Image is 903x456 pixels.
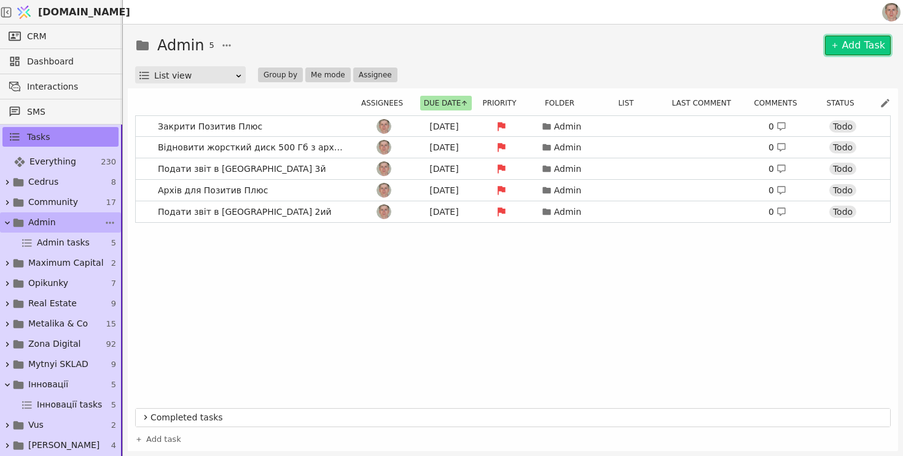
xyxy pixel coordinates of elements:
span: 230 [101,156,116,168]
span: 9 [111,358,116,371]
span: [DOMAIN_NAME] [38,5,130,20]
button: List [614,96,644,110]
div: Todo [829,141,856,153]
span: Opikunky [28,277,68,290]
a: Dashboard [2,52,119,71]
div: Priority [479,96,528,110]
button: Assignee [353,68,397,82]
button: Due date [420,96,472,110]
div: 0 [768,206,786,218]
span: 5 [111,399,116,411]
span: Interactions [27,80,112,93]
span: Tasks [27,131,50,144]
img: Ро [377,119,391,134]
span: 5 [209,39,214,52]
span: CRM [27,30,47,43]
a: Add task [135,433,181,446]
span: 17 [106,196,116,209]
a: Add Task [825,36,891,55]
a: CRM [2,26,119,46]
span: Подати звіт в [GEOGRAPHIC_DATA] 3й [153,160,331,178]
div: 0 [768,141,786,154]
div: [DATE] [416,120,472,133]
div: List [599,96,660,110]
span: 5 [111,237,116,249]
span: SMS [27,106,112,118]
div: Todo [829,120,856,133]
span: Подати звіт в [GEOGRAPHIC_DATA] 2ий [153,203,337,221]
span: Dashboard [27,55,112,68]
span: [PERSON_NAME] [28,439,100,452]
div: Todo [829,184,856,196]
div: Due date [418,96,474,110]
span: Community [28,196,78,209]
a: Подати звіт в [GEOGRAPHIC_DATA] 3йРо[DATE]Admin0 Todo [136,158,890,179]
div: Status [813,96,875,110]
a: Архів для Позитив ПлюсРо[DATE]Admin0 Todo [136,180,890,201]
span: Cedrus [28,176,58,188]
img: Logo [15,1,33,24]
span: Закрити Позитив Плюс [153,118,267,136]
img: Ро [377,204,391,219]
div: 0 [768,184,786,197]
span: 4 [111,439,116,452]
a: Interactions [2,77,119,96]
div: [DATE] [416,141,472,154]
div: Todo [829,206,856,218]
span: Інновації tasks [37,398,102,411]
img: Ро [377,183,391,198]
span: Vus [28,419,44,431]
div: [DATE] [416,184,472,197]
a: Відновити жорсткий диск 500 Гб з архівомРо[DATE]Admin0 Todo [136,137,890,158]
img: Ро [377,140,391,155]
span: Metalika & Co [28,317,88,330]
a: [DOMAIN_NAME] [12,1,123,24]
div: 0 [768,163,786,176]
div: Folder [533,96,594,110]
span: 2 [111,257,116,269]
img: Ро [377,161,391,176]
div: Assignees [358,96,413,110]
a: Tasks [2,127,119,147]
div: Todo [829,163,856,175]
img: 1560949290925-CROPPED-IMG_0201-2-.jpg [882,3,901,21]
button: Last comment [668,96,742,110]
span: Completed tasks [150,411,885,424]
span: 8 [111,176,116,188]
div: [DATE] [416,206,472,218]
span: 15 [106,318,116,330]
span: Відновити жорсткий диск 500 Гб з архівом [153,139,350,157]
a: Подати звіт в [GEOGRAPHIC_DATA] 2ийРо[DATE]Admin0 Todo [136,201,890,222]
button: Status [823,96,865,110]
button: Comments [750,96,808,110]
button: Folder [541,96,585,110]
div: List view [154,67,235,84]
span: Zona Digital [28,338,80,350]
a: SMS [2,102,119,122]
p: Admin [554,206,582,218]
span: 7 [111,277,116,290]
span: 92 [106,338,116,350]
button: Priority [479,96,527,110]
p: Admin [554,120,582,133]
h1: Admin [157,34,205,56]
span: Інновації [28,378,68,391]
button: Me mode [305,68,351,82]
span: Real Estate [28,297,77,310]
a: Закрити Позитив ПлюсРо[DATE]Admin0 Todo [136,116,890,137]
div: Last comment [665,96,745,110]
span: Add task [146,433,181,446]
button: Group by [258,68,303,82]
div: [DATE] [416,163,472,176]
p: Admin [554,184,582,197]
div: 0 [768,120,786,133]
span: Архів для Позитив Плюс [153,182,273,199]
span: Everything [29,155,76,168]
span: Maximum Capital [28,257,104,269]
span: 2 [111,419,116,431]
p: Admin [554,141,582,154]
span: Admin [28,216,56,229]
button: Assignees [358,96,414,110]
p: Admin [554,163,582,176]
